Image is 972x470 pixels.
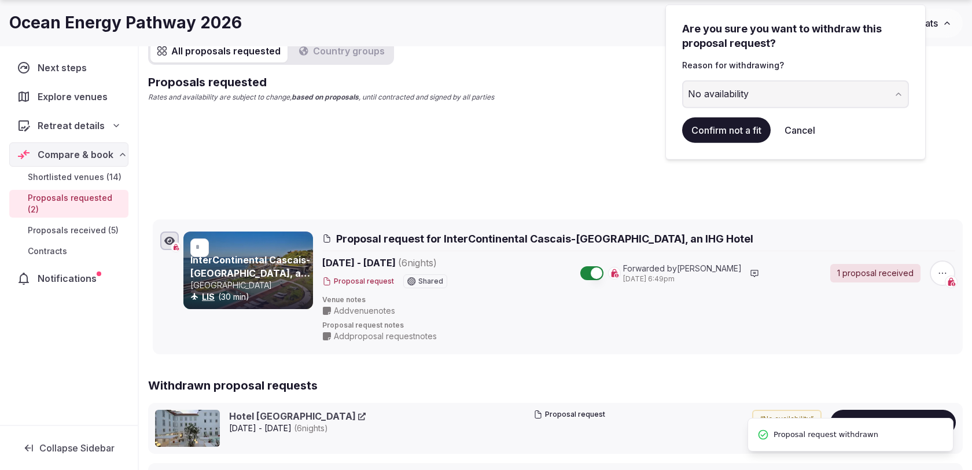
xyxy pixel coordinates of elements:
span: ( 6 night s ) [294,423,328,433]
a: Proposals received (5) [9,222,128,238]
span: ( 6 night s ) [398,257,437,269]
span: Notifications [38,271,101,285]
button: All proposals requested [150,39,288,63]
div: (30 min) [190,291,311,303]
strong: based on proposals [292,93,359,101]
h2: Withdrawn proposal requests [148,377,963,394]
p: Rates and availability are subject to change, , until contracted and signed by all parties [148,93,963,102]
button: Proposal request [322,277,394,287]
a: Explore venues [9,85,128,109]
span: Shortlisted venues (14) [28,171,122,183]
span: Add proposal request notes [334,331,437,342]
div: No availability [688,87,749,101]
span: Contracts [28,245,67,257]
a: 1 proposal received [830,264,921,282]
a: Contracts [9,243,128,259]
button: Country groups [292,39,392,63]
a: LIS [202,292,215,302]
span: Proposal request notes [322,321,955,331]
span: Retreat details [38,119,105,133]
a: Shortlisted venues (14) [9,169,128,185]
span: Proposal request withdrawn [774,428,878,442]
span: [DATE] - [DATE] [322,256,526,270]
a: Hotel [GEOGRAPHIC_DATA] [229,410,366,423]
a: InterContinental Cascais-[GEOGRAPHIC_DATA], an [GEOGRAPHIC_DATA] [190,254,310,292]
a: Notifications [9,266,128,291]
span: Next steps [38,61,91,75]
span: [DATE] - [DATE] [229,423,366,434]
img: Hotel Convento do Salvador cover photo [155,410,220,447]
span: Proposals received (5) [28,225,119,236]
span: Collapse Sidebar [39,442,115,454]
span: Proposal request for InterContinental Cascais-[GEOGRAPHIC_DATA], an IHG Hotel [336,232,753,246]
span: Shared [418,278,443,285]
h2: Proposals requested [148,74,963,90]
span: Add venue notes [334,305,395,317]
p: Reason for withdrawing? [682,60,909,71]
h3: Are you sure you want to withdraw this proposal request? [682,21,909,50]
span: Forwarded by [PERSON_NAME] [623,263,742,274]
button: Cancel [775,117,824,143]
button: Collapse Sidebar [9,435,128,461]
span: [DATE] 6:49pm [623,274,742,284]
button: Confirm not a fit [682,117,771,143]
span: Compare & book [38,148,113,161]
span: Venue notes [322,295,955,305]
button: Proposal request [533,410,605,420]
span: Explore venues [38,90,112,104]
p: [GEOGRAPHIC_DATA] [190,280,311,291]
h1: Ocean Energy Pathway 2026 [9,12,242,34]
a: Next steps [9,56,128,80]
a: Proposals requested (2) [9,190,128,218]
span: Proposals requested (2) [28,192,124,215]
